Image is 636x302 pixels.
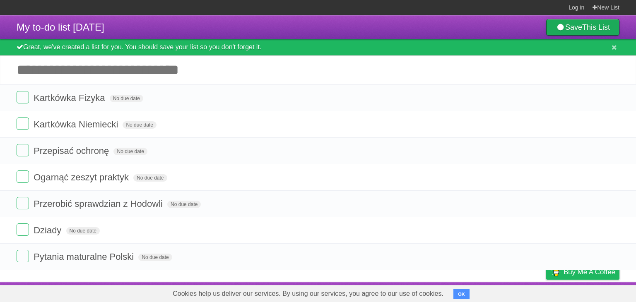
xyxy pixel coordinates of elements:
span: Kartkówka Niemiecki [34,119,120,129]
label: Done [17,91,29,103]
a: Terms [507,284,525,300]
span: No due date [123,121,156,129]
label: Done [17,144,29,156]
span: No due date [110,95,143,102]
span: No due date [138,254,172,261]
label: Done [17,170,29,183]
label: Done [17,117,29,130]
label: Done [17,197,29,209]
span: No due date [113,148,147,155]
span: Przerobić sprawdzian z Hodowli [34,199,165,209]
span: No due date [167,201,201,208]
label: Done [17,250,29,262]
span: Dziady [34,225,63,235]
a: Suggest a feature [567,284,619,300]
button: OK [453,289,470,299]
span: No due date [133,174,167,182]
span: No due date [66,227,100,235]
a: SaveThis List [546,19,619,36]
img: Buy me a coffee [550,265,561,279]
span: Przepisać ochronę [34,146,111,156]
span: My to-do list [DATE] [17,22,104,33]
b: This List [582,23,610,31]
span: Pytania maturalne Polski [34,252,136,262]
a: About [436,284,453,300]
label: Done [17,223,29,236]
span: Cookies help us deliver our services. By using our services, you agree to our use of cookies. [164,285,452,302]
span: Ogarnąć zeszyt praktyk [34,172,131,182]
a: Developers [463,284,497,300]
span: Kartkówka Fizyka [34,93,107,103]
span: Buy me a coffee [564,265,615,279]
a: Privacy [535,284,557,300]
a: Buy me a coffee [546,264,619,280]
